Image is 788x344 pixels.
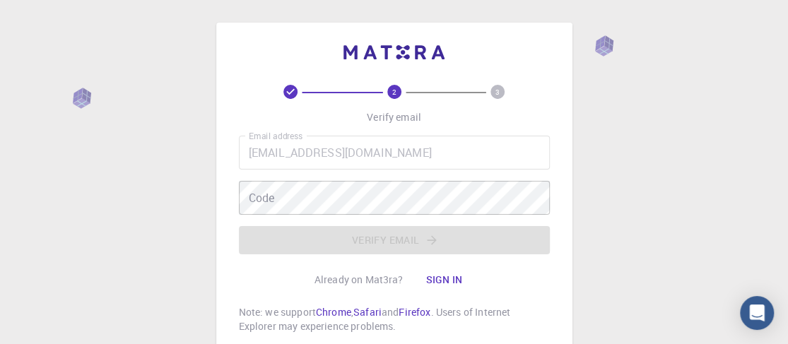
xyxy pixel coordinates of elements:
[414,266,474,294] button: Sign in
[367,110,421,124] p: Verify email
[249,130,302,142] label: Email address
[740,296,774,330] div: Open Intercom Messenger
[316,305,351,319] a: Chrome
[239,305,550,333] p: Note: we support , and . Users of Internet Explorer may experience problems.
[495,87,500,97] text: 3
[314,273,404,287] p: Already on Mat3ra?
[392,87,396,97] text: 2
[399,305,430,319] a: Firefox
[353,305,382,319] a: Safari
